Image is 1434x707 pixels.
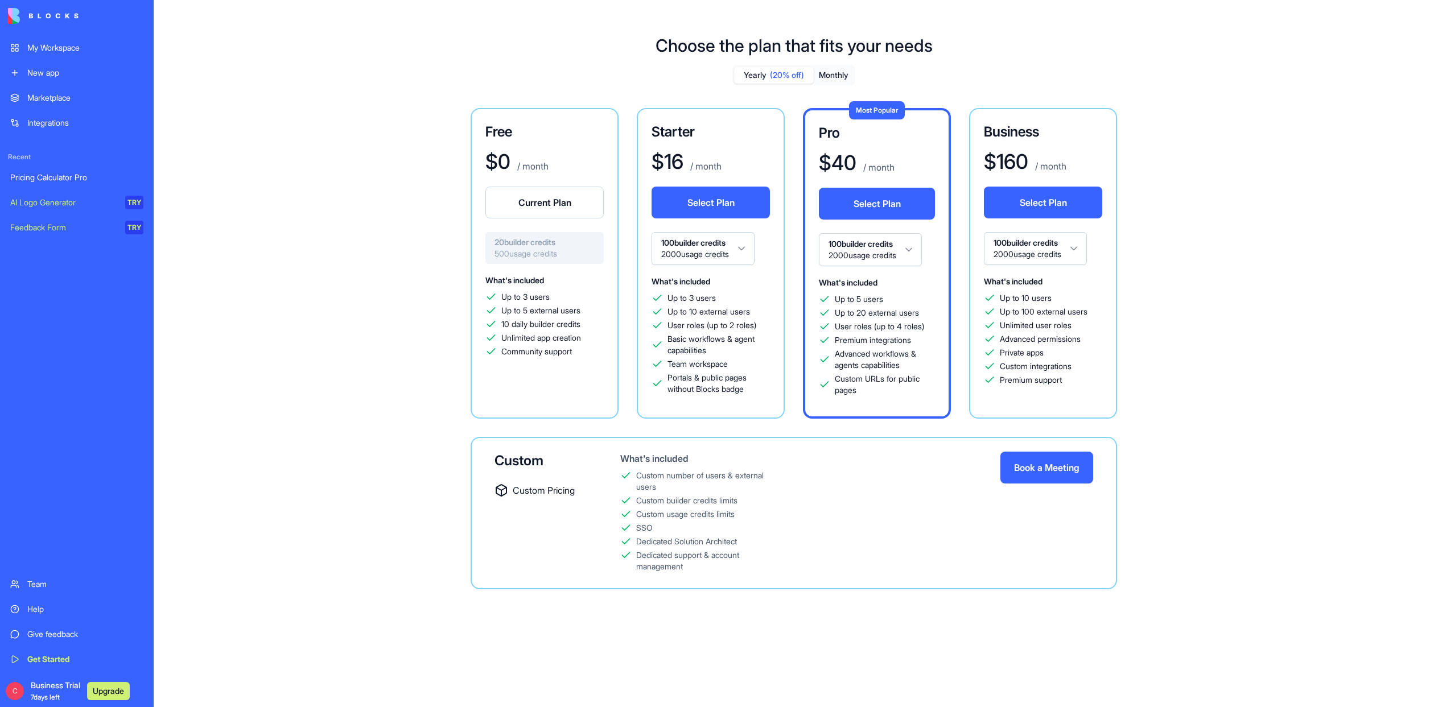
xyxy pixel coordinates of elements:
div: SSO [636,522,653,534]
div: Custom number of users & external users [636,470,779,493]
span: Advanced permissions [1000,333,1081,345]
button: Current Plan [485,187,604,218]
div: Dedicated support & account management [636,549,779,572]
b: [PERSON_NAME][EMAIL_ADDRESS][DOMAIN_NAME] [18,140,174,160]
span: 20 builder credits [495,237,595,248]
h1: $ 160 [984,150,1028,173]
button: Gif picker [54,373,63,382]
button: Home [178,5,200,26]
span: Up to 5 external users [501,305,580,316]
span: Unlimited app creation [501,332,581,344]
div: You’ll get replies here and in your email: ✉️ [18,117,178,162]
a: Help [3,598,150,621]
div: Marketplace [27,92,143,104]
a: Give feedback [3,623,150,646]
div: What's included [620,452,779,465]
button: Start recording [72,373,81,382]
span: 10 daily builder credits [501,319,580,330]
div: AI Logo Generator [10,197,117,208]
span: Up to 3 users [501,291,550,303]
a: Feedback FormTRY [3,216,150,239]
div: how do I see how many credits I have used? [50,72,209,94]
div: Dedicated Solution Architect [636,536,737,547]
span: What's included [819,278,877,287]
div: Pricing Calculator Pro [10,172,143,183]
button: Select Plan [652,187,770,218]
div: New app [27,67,143,78]
span: Premium integrations [835,334,911,346]
span: Custom URLs for public pages [835,373,935,396]
div: Feedback Form [10,222,117,233]
h3: Business [984,123,1102,141]
span: What's included [984,276,1042,286]
button: Upload attachment [18,373,27,382]
span: Up to 5 users [835,293,883,305]
span: Up to 10 external users [667,306,750,317]
button: Upgrade [87,682,130,700]
button: Book a Meeting [1000,452,1093,483]
h1: The Blocks Team [55,6,130,14]
span: Business Trial [31,680,80,702]
a: AI Logo GeneratorTRY [3,191,150,214]
span: Team workspace [667,358,728,370]
p: The team can also help [55,14,142,26]
div: how do I see how many credits I have used? [41,65,219,101]
img: logo [8,8,79,24]
div: Give feedback [27,629,143,640]
h1: $ 16 [652,150,683,173]
span: Up to 100 external users [1000,306,1087,317]
h1: $ 0 [485,150,510,173]
div: My Workspace [27,42,143,53]
span: C [6,682,24,700]
div: The Blocks Team says… [9,110,219,222]
textarea: Message… [10,349,218,368]
div: Get Started [27,654,143,665]
div: Our usual reply time 🕒 [18,168,178,190]
span: What's included [485,275,544,285]
span: Unlimited user roles [1000,320,1072,331]
div: Close [200,5,220,25]
span: Premium support [1000,374,1062,386]
p: / month [515,159,549,173]
div: Team [27,578,143,590]
button: Yearly [734,67,814,84]
span: Advanced workflows & agents capabilities [835,348,935,371]
button: Monthly [814,67,854,84]
img: Profile image for The Blocks Team [32,6,51,24]
a: Team [3,573,150,596]
span: Portals & public pages without Blocks badge [667,372,770,395]
h1: $ 40 [819,151,856,174]
button: Emoji picker [36,373,45,382]
button: Select Plan [984,187,1102,218]
h3: Pro [819,124,935,142]
span: User roles (up to 4 roles) [835,321,924,332]
span: Up to 3 users [667,292,716,304]
div: Custom usage credits limits [636,508,735,520]
div: The Blocks Team • AI Agent • 4h ago [18,199,144,206]
a: Pricing Calculator Pro [3,166,150,189]
span: Up to 20 external users [835,307,919,319]
span: Recent [3,152,150,162]
span: 500 usage credits [495,248,595,259]
a: New app [3,61,150,84]
div: You’ll get replies here and in your email:✉️[PERSON_NAME][EMAIL_ADDRESS][DOMAIN_NAME]Our usual re... [9,110,187,197]
h1: Choose the plan that fits your needs [656,35,933,56]
span: User roles (up to 2 roles) [667,320,756,331]
b: under 2 hours [28,179,91,188]
div: Integrations [27,117,143,129]
div: Custom [495,452,584,470]
span: Custom Pricing [513,483,575,497]
span: Private apps [1000,347,1044,358]
a: My Workspace [3,36,150,59]
button: Send a message… [195,368,213,386]
h3: Free [485,123,604,141]
span: (20% off) [770,69,804,81]
a: Get Started [3,648,150,671]
h3: Starter [652,123,770,141]
button: go back [7,5,29,26]
a: Marketplace [3,86,150,109]
button: Select Plan [819,188,935,220]
div: TRY [125,196,143,209]
span: What's included [652,276,710,286]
